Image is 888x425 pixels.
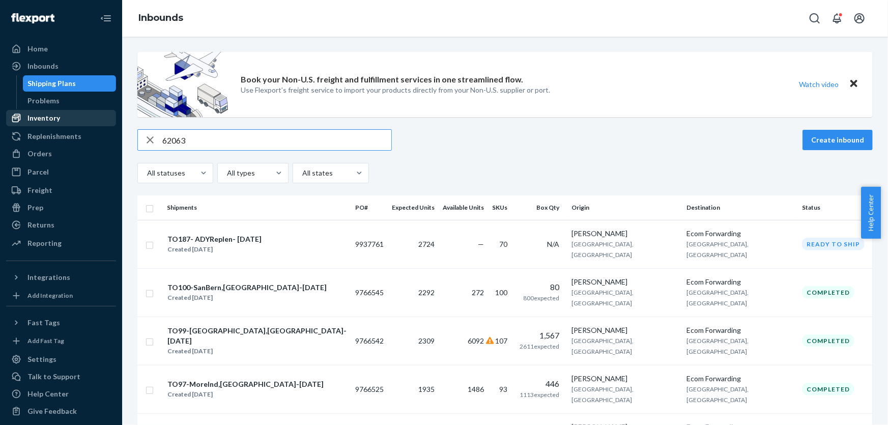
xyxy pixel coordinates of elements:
div: TO100-SanBern,[GEOGRAPHIC_DATA]-[DATE] [167,282,327,293]
span: 2724 [418,240,435,248]
a: Shipping Plans [23,75,117,92]
td: 9937761 [351,220,388,268]
span: 2292 [418,288,435,297]
button: Watch video [792,77,845,92]
input: Search inbounds by name, destination, msku... [162,130,391,150]
a: Home [6,41,116,57]
div: Home [27,44,48,54]
div: Orders [27,149,52,159]
span: [GEOGRAPHIC_DATA], [GEOGRAPHIC_DATA] [571,385,634,404]
a: Add Fast Tag [6,335,116,347]
span: [GEOGRAPHIC_DATA], [GEOGRAPHIC_DATA] [687,337,749,355]
div: Integrations [27,272,70,282]
th: Available Units [439,195,488,220]
div: Talk to Support [27,372,80,382]
span: 1113 expected [520,391,559,399]
div: Ecom Forwarding [687,277,794,287]
th: Expected Units [388,195,439,220]
a: Problems [23,93,117,109]
span: 2309 [418,336,435,345]
span: 100 [495,288,507,297]
span: [GEOGRAPHIC_DATA], [GEOGRAPHIC_DATA] [571,240,634,259]
div: Completed [802,286,854,299]
div: Ready to ship [802,238,865,250]
div: Shipping Plans [28,78,76,89]
button: Close Navigation [96,8,116,29]
span: 1935 [418,385,435,393]
div: [PERSON_NAME] [571,277,678,287]
th: Origin [567,195,682,220]
div: Give Feedback [27,406,77,416]
div: Returns [27,220,54,230]
input: All types [226,168,227,178]
p: Book your Non-U.S. freight and fulfillment services in one streamlined flow. [241,74,524,86]
a: Reporting [6,235,116,251]
span: [GEOGRAPHIC_DATA], [GEOGRAPHIC_DATA] [687,240,749,259]
div: Add Fast Tag [27,336,64,345]
input: All states [301,168,302,178]
p: Use Flexport’s freight service to import your products directly from your Non-U.S. supplier or port. [241,85,551,95]
button: Create inbound [803,130,873,150]
div: Parcel [27,167,49,177]
div: Completed [802,383,854,395]
div: Problems [28,96,60,106]
input: All statuses [146,168,147,178]
span: [GEOGRAPHIC_DATA], [GEOGRAPHIC_DATA] [687,289,749,307]
div: Created [DATE] [167,293,327,303]
div: 446 [520,378,559,390]
button: Open notifications [827,8,847,29]
button: Open Search Box [805,8,825,29]
th: PO# [351,195,388,220]
div: Ecom Forwarding [687,229,794,239]
span: 93 [499,385,507,393]
a: Replenishments [6,128,116,145]
div: [PERSON_NAME] [571,229,678,239]
a: Prep [6,200,116,216]
button: Open account menu [849,8,870,29]
a: Freight [6,182,116,199]
div: Ecom Forwarding [687,374,794,384]
div: [PERSON_NAME] [571,325,678,335]
th: SKUs [488,195,515,220]
span: 70 [499,240,507,248]
a: Inventory [6,110,116,126]
div: Created [DATE] [167,244,262,254]
div: 1,567 [520,330,559,342]
span: [GEOGRAPHIC_DATA], [GEOGRAPHIC_DATA] [571,337,634,355]
span: 107 [495,336,507,345]
div: Inventory [27,113,60,123]
div: 80 [520,281,559,293]
div: Settings [27,354,56,364]
div: TO97-Morelnd,[GEOGRAPHIC_DATA]-[DATE] [167,379,324,389]
td: 9766545 [351,268,388,317]
a: Inbounds [6,58,116,74]
th: Shipments [163,195,351,220]
ol: breadcrumbs [130,4,191,33]
button: Close [847,77,861,92]
span: 1486 [468,385,484,393]
div: Reporting [27,238,62,248]
th: Destination [683,195,798,220]
a: Orders [6,146,116,162]
th: Box Qty [515,195,567,220]
span: 800 expected [523,294,559,302]
div: Completed [802,334,854,347]
td: 9766542 [351,317,388,365]
div: Help Center [27,389,69,399]
button: Give Feedback [6,403,116,419]
div: Inbounds [27,61,59,71]
span: N/A [547,240,559,248]
span: 6092 [468,336,484,345]
div: Ecom Forwarding [687,325,794,335]
div: Freight [27,185,52,195]
span: [GEOGRAPHIC_DATA], [GEOGRAPHIC_DATA] [687,385,749,404]
a: Settings [6,351,116,367]
div: Add Integration [27,291,73,300]
span: 272 [472,288,484,297]
a: Help Center [6,386,116,402]
td: 9766525 [351,365,388,413]
a: Talk to Support [6,369,116,385]
span: Help Center [861,187,881,239]
button: Fast Tags [6,315,116,331]
div: Created [DATE] [167,389,324,400]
